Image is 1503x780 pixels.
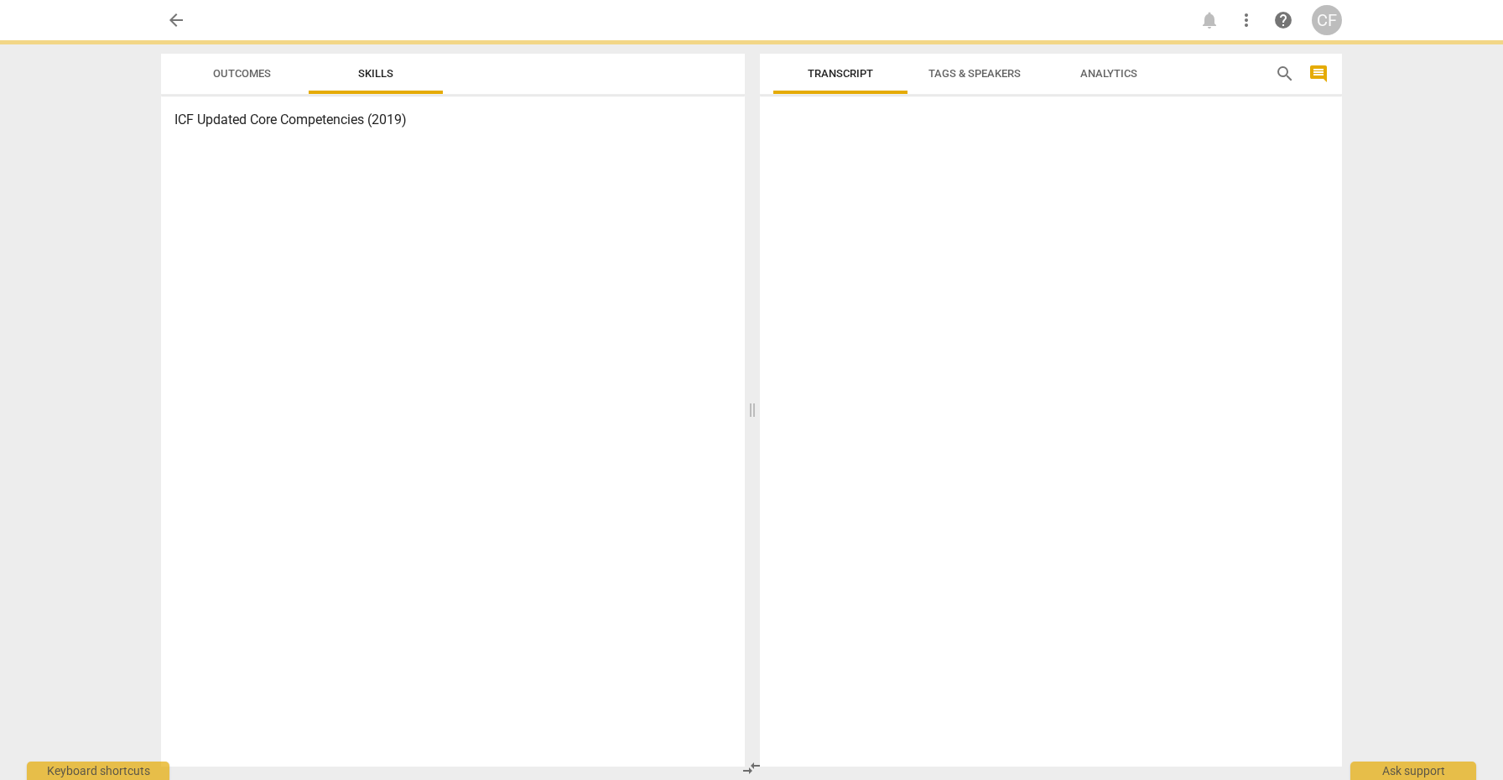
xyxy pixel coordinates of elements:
[358,67,393,80] span: Skills
[741,758,762,778] span: compare_arrows
[1273,10,1293,30] span: help
[174,110,731,130] h3: ICF Updated Core Competencies (2019)
[27,762,169,780] div: Keyboard shortcuts
[1272,60,1298,87] button: Search
[928,67,1021,80] span: Tags & Speakers
[213,67,271,80] span: Outcomes
[808,67,873,80] span: Transcript
[1312,5,1342,35] button: CF
[1268,5,1298,35] a: Help
[1350,762,1476,780] div: Ask support
[166,10,186,30] span: arrow_back
[1236,10,1256,30] span: more_vert
[1305,60,1332,87] button: Show/Hide comments
[1308,64,1329,84] span: comment
[1080,67,1137,80] span: Analytics
[1275,64,1295,84] span: search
